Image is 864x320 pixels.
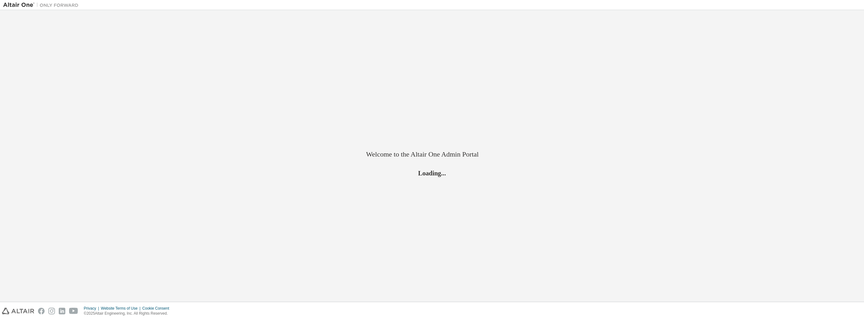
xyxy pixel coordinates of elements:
h2: Loading... [366,169,498,177]
div: Website Terms of Use [101,306,142,311]
img: altair_logo.svg [2,308,34,314]
img: linkedin.svg [59,308,65,314]
div: Cookie Consent [142,306,173,311]
img: Altair One [3,2,82,8]
div: Privacy [84,306,101,311]
img: youtube.svg [69,308,78,314]
h2: Welcome to the Altair One Admin Portal [366,150,498,159]
img: instagram.svg [48,308,55,314]
p: © 2025 Altair Engineering, Inc. All Rights Reserved. [84,311,173,316]
img: facebook.svg [38,308,45,314]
